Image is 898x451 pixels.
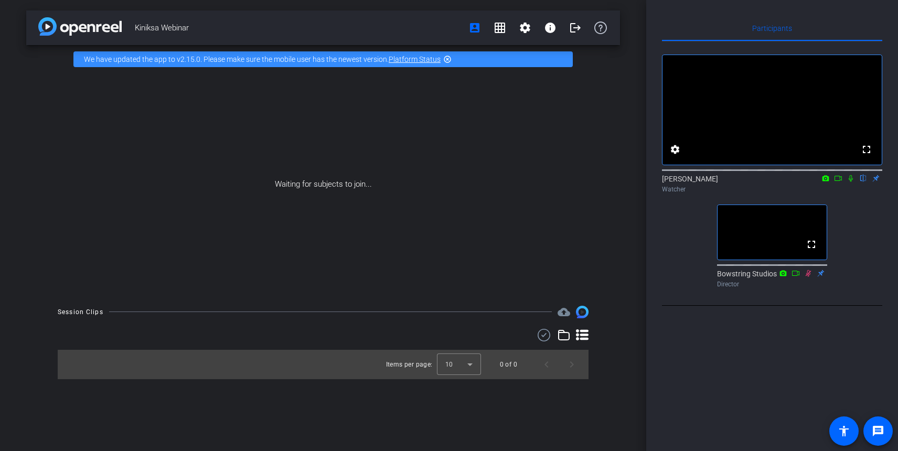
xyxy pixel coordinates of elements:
a: Platform Status [389,55,441,63]
span: Participants [752,25,792,32]
mat-icon: flip [857,173,870,182]
mat-icon: account_box [468,22,481,34]
mat-icon: fullscreen [860,143,873,156]
div: Director [717,280,827,289]
div: Watcher [662,185,882,194]
mat-icon: grid_on [494,22,506,34]
button: Next page [559,352,584,377]
mat-icon: settings [519,22,531,34]
div: 0 of 0 [500,359,517,370]
mat-icon: highlight_off [443,55,452,63]
mat-icon: info [544,22,557,34]
button: Previous page [534,352,559,377]
div: Waiting for subjects to join... [26,73,620,295]
img: app-logo [38,17,122,36]
mat-icon: fullscreen [805,238,818,251]
span: Destinations for your clips [558,306,570,318]
span: Kiniksa Webinar [135,17,462,38]
div: Items per page: [386,359,433,370]
div: Session Clips [58,307,103,317]
mat-icon: message [872,425,884,437]
div: Bowstring Studios [717,269,827,289]
mat-icon: accessibility [838,425,850,437]
img: Session clips [576,306,589,318]
mat-icon: logout [569,22,582,34]
div: We have updated the app to v2.15.0. Please make sure the mobile user has the newest version. [73,51,573,67]
div: [PERSON_NAME] [662,174,882,194]
mat-icon: settings [669,143,681,156]
mat-icon: cloud_upload [558,306,570,318]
